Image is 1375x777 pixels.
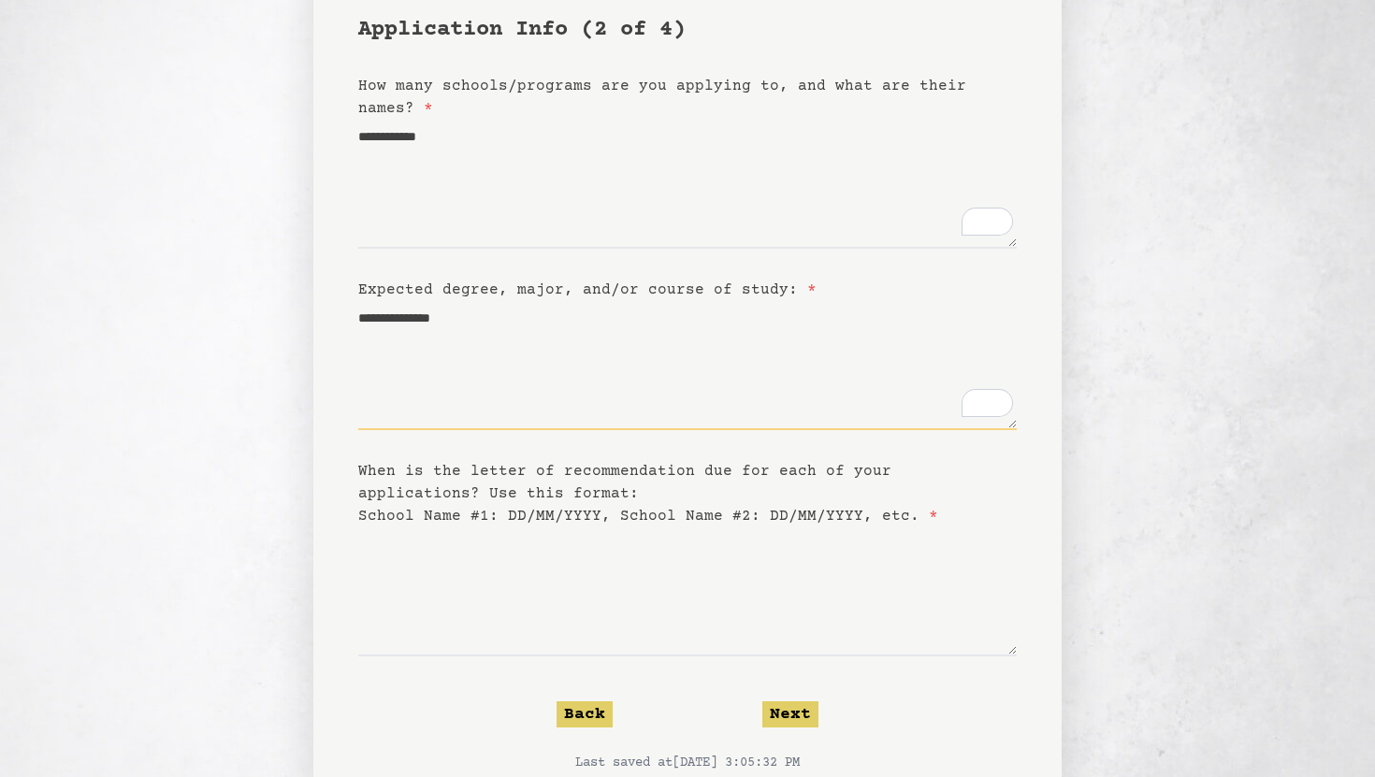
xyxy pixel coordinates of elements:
label: Expected degree, major, and/or course of study: [358,281,817,298]
label: When is the letter of recommendation due for each of your applications? Use this format: School N... [358,463,938,525]
label: How many schools/programs are you applying to, and what are their names? [358,78,966,117]
button: Back [557,701,613,727]
textarea: To enrich screen reader interactions, please activate Accessibility in Grammarly extension settings [358,120,1017,249]
button: Next [762,701,818,727]
p: Last saved at [DATE] 3:05:32 PM [358,754,1017,772]
h1: Application Info (2 of 4) [358,15,1017,45]
textarea: To enrich screen reader interactions, please activate Accessibility in Grammarly extension settings [358,301,1017,430]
